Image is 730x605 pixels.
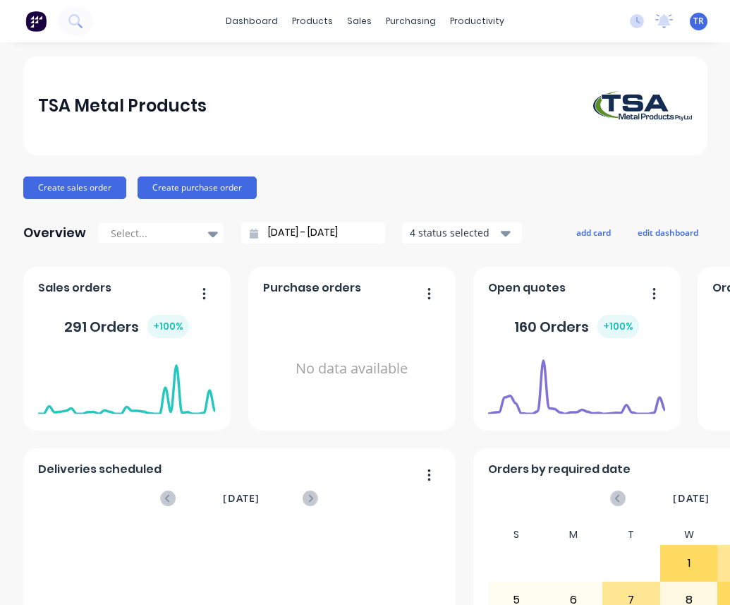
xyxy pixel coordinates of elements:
div: 4 status selected [410,225,499,240]
div: S [487,525,545,545]
span: [DATE] [223,491,260,506]
div: 160 Orders [514,315,639,338]
div: + 100 % [147,315,189,338]
span: Purchase orders [263,280,361,296]
div: 291 Orders [64,315,189,338]
button: Create purchase order [138,176,257,199]
button: Create sales order [23,176,126,199]
span: Deliveries scheduled [38,461,162,478]
div: sales [340,11,379,32]
div: W [660,525,718,545]
img: Factory [25,11,47,32]
div: TSA Metal Products [38,92,207,120]
div: productivity [443,11,511,32]
span: Open quotes [488,280,566,296]
img: TSA Metal Products [593,91,692,121]
button: edit dashboard [628,223,707,241]
span: [DATE] [673,491,710,506]
span: Sales orders [38,280,111,296]
div: + 100 % [597,315,639,338]
div: Overview [23,219,86,247]
div: 1 [661,546,717,581]
div: No data available [263,302,440,436]
button: add card [567,223,620,241]
div: purchasing [379,11,443,32]
a: dashboard [219,11,285,32]
button: 4 status selected [402,222,522,244]
div: T [602,525,660,545]
span: TR [693,15,704,28]
div: products [285,11,340,32]
div: M [545,525,603,545]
